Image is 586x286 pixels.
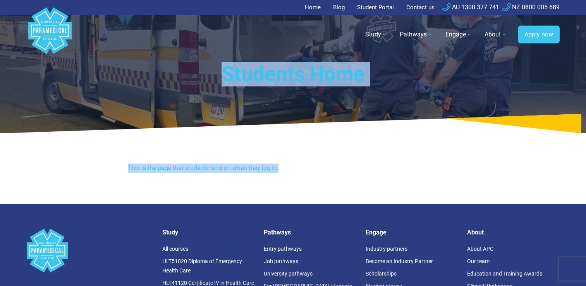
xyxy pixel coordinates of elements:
[361,24,392,45] a: Study
[162,280,254,286] a: HLT41120 Certificate IV in Health Care
[467,229,560,236] h5: About
[366,270,397,277] a: Scholarships
[264,246,302,252] a: Entry pathways
[442,3,499,11] a: AU 1300 377 741
[480,24,512,45] a: About
[264,270,313,277] a: University pathways
[441,24,477,45] a: Engage
[27,229,153,272] a: Space
[395,24,438,45] a: Pathways
[366,229,458,236] h5: Engage
[264,229,356,236] h5: Pathways
[518,26,560,43] a: Apply now
[128,164,458,173] p: This is the page that students land on when they log in.
[366,246,407,252] a: Industry partners
[162,246,188,252] a: All courses
[467,246,493,252] a: About APC
[467,270,542,277] a: Education and Training Awards
[467,258,490,264] a: Our team
[366,258,433,264] a: Become an Industry Partner
[264,258,298,264] a: Job pathways
[162,229,255,236] h5: Study
[162,258,242,274] a: HLT51020 Diploma of Emergency Health Care
[27,15,73,54] a: Australian Paramedical College
[502,3,560,11] a: NZ 0800 005 689
[93,62,493,86] h1: Students Home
